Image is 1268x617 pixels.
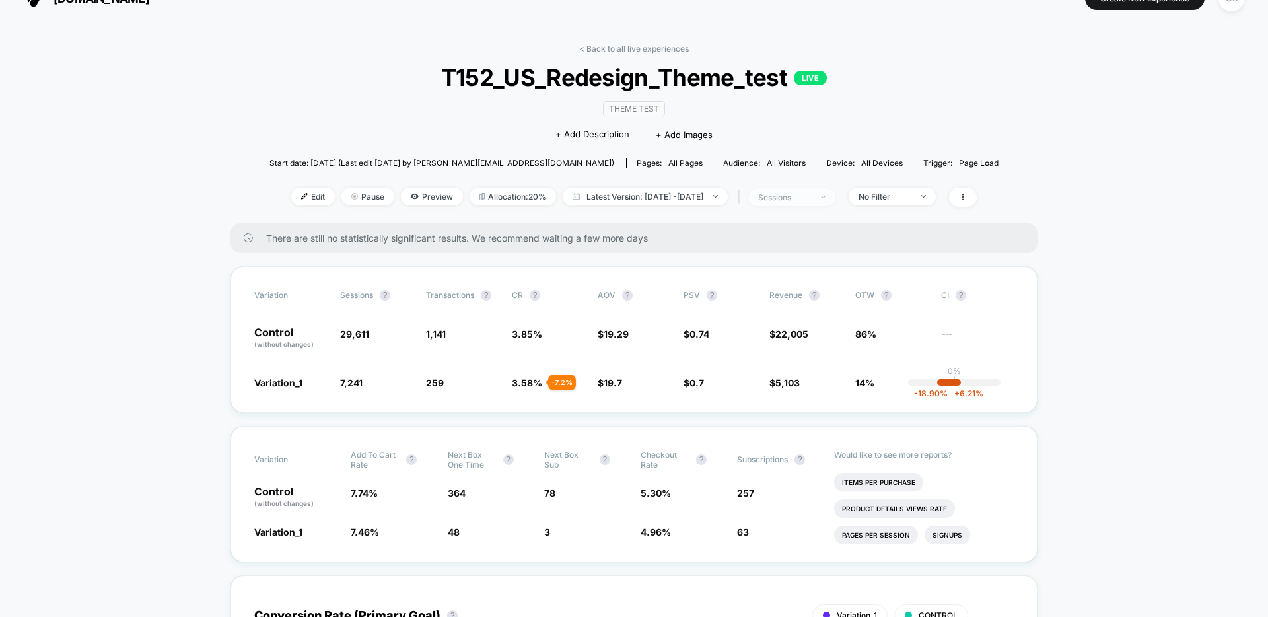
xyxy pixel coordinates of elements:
span: + [954,388,960,398]
span: + Add Description [555,128,629,141]
span: | [734,188,748,207]
span: 364 [448,488,466,499]
button: ? [707,290,717,301]
span: 257 [737,488,754,499]
span: Add To Cart Rate [351,450,400,470]
span: -18.90 % [914,388,948,398]
span: Sessions [340,290,373,300]
button: ? [794,454,805,465]
span: Latest Version: [DATE] - [DATE] [563,188,728,205]
li: Pages Per Session [834,526,918,544]
span: There are still no statistically significant results. We recommend waiting a few more days [266,233,1011,244]
span: 5,103 [775,377,800,388]
button: ? [380,290,390,301]
span: 7.46 % [351,526,379,538]
p: 0% [948,366,961,376]
span: Revenue [769,290,802,300]
span: PSV [684,290,700,300]
span: Variation [254,450,327,470]
span: 3 [544,526,550,538]
span: + Add Images [656,129,713,140]
span: 7.74 % [351,488,378,499]
span: Variation_1 [254,377,302,388]
span: Page Load [959,158,999,168]
span: 6.21 % [948,388,983,398]
span: CI [941,290,1014,301]
button: ? [956,290,966,301]
img: end [921,195,926,198]
span: Allocation: 20% [470,188,556,205]
span: $ [684,328,709,340]
button: ? [809,290,820,301]
span: (without changes) [254,340,314,348]
button: ? [600,454,610,465]
span: $ [598,377,622,388]
button: ? [503,454,514,465]
li: Signups [925,526,970,544]
span: 63 [737,526,749,538]
span: 86% [855,328,876,340]
p: Would like to see more reports? [834,450,1014,460]
span: Start date: [DATE] (Last edit [DATE] by [PERSON_NAME][EMAIL_ADDRESS][DOMAIN_NAME]) [269,158,614,168]
span: 29,611 [340,328,369,340]
p: Control [254,486,337,509]
span: 1,141 [426,328,446,340]
li: Items Per Purchase [834,473,923,491]
a: < Back to all live experiences [579,44,689,54]
span: 0.74 [689,328,709,340]
button: ? [622,290,633,301]
span: $ [598,328,629,340]
div: sessions [758,192,811,202]
p: LIVE [794,71,827,85]
span: Variation [254,290,327,301]
span: 22,005 [775,328,808,340]
span: --- [941,330,1014,349]
span: 0.7 [689,377,704,388]
span: OTW [855,290,928,301]
img: calendar [573,193,580,200]
span: Theme Test [603,101,665,116]
span: Next Box One Time [448,450,497,470]
span: 3.58 % [512,377,542,388]
span: AOV [598,290,616,300]
div: Pages: [637,158,703,168]
img: end [821,196,826,198]
button: ? [481,290,491,301]
span: (without changes) [254,499,314,507]
span: T152_US_Redesign_Theme_test [306,63,962,91]
div: Audience: [723,158,806,168]
img: end [351,193,358,200]
span: $ [769,377,800,388]
button: ? [696,454,707,465]
button: ? [406,454,417,465]
span: 19.29 [604,328,629,340]
p: | [953,376,956,386]
span: Pause [341,188,394,205]
span: Next Box Sub [544,450,593,470]
span: CR [512,290,523,300]
span: all devices [861,158,903,168]
span: All Visitors [767,158,806,168]
button: ? [881,290,892,301]
img: rebalance [479,193,485,200]
span: Subscriptions [737,454,788,464]
span: $ [769,328,808,340]
span: 3.85 % [512,328,542,340]
span: 4.96 % [641,526,671,538]
span: 78 [544,488,555,499]
span: Device: [816,158,913,168]
span: Transactions [426,290,474,300]
span: Preview [401,188,463,205]
span: all pages [668,158,703,168]
button: ? [530,290,540,301]
span: 14% [855,377,874,388]
img: end [713,195,718,198]
img: edit [301,193,308,200]
span: 259 [426,377,444,388]
span: Variation_1 [254,526,302,538]
span: $ [684,377,704,388]
span: Edit [291,188,335,205]
span: Checkout Rate [641,450,689,470]
p: Control [254,327,327,349]
div: - 7.2 % [548,375,576,390]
